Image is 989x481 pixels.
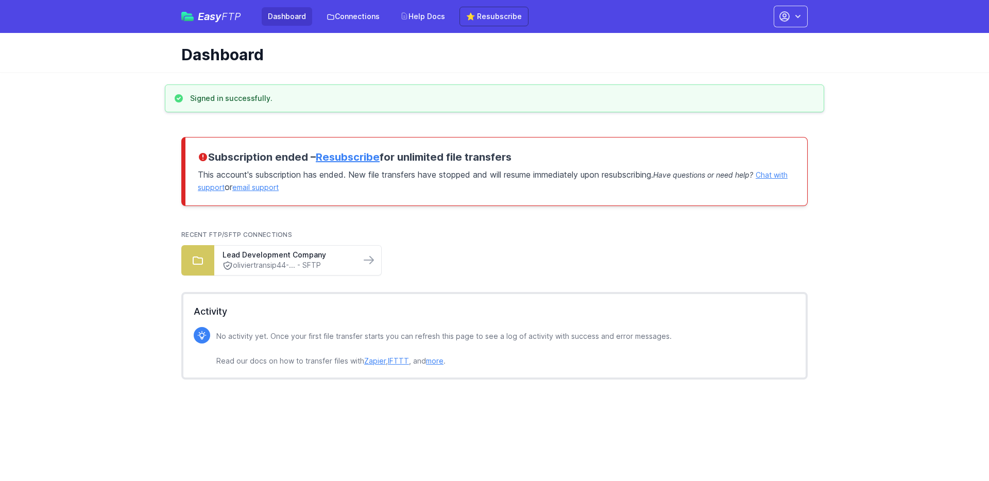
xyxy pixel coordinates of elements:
[221,10,241,23] span: FTP
[198,11,241,22] span: Easy
[388,356,409,365] a: IFTTT
[364,356,386,365] a: Zapier
[426,356,444,365] a: more
[223,250,352,260] a: Lead Development Company
[459,7,528,26] a: ⭐ Resubscribe
[181,45,799,64] h1: Dashboard
[653,170,753,179] span: Have questions or need help?
[198,164,795,193] p: This account's subscription has ended. New file transfers have stopped and will resume immediatel...
[181,12,194,21] img: easyftp_logo.png
[198,150,795,164] h3: Subscription ended – for unlimited file transfers
[232,183,279,192] a: email support
[316,151,380,163] a: Resubscribe
[216,330,672,367] p: No activity yet. Once your first file transfer starts you can refresh this page to see a log of a...
[194,304,795,319] h2: Activity
[262,7,312,26] a: Dashboard
[181,231,808,239] h2: Recent FTP/SFTP Connections
[394,7,451,26] a: Help Docs
[190,93,272,104] h3: Signed in successfully.
[223,260,352,271] a: oliviertransip44-... - SFTP
[181,11,241,22] a: EasyFTP
[320,7,386,26] a: Connections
